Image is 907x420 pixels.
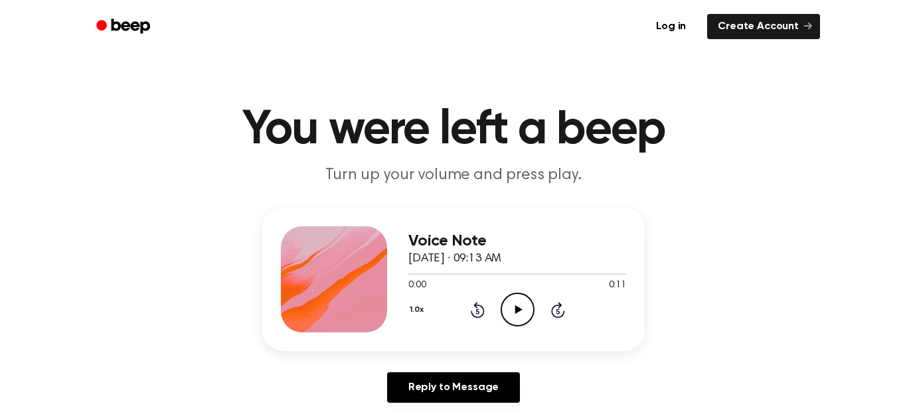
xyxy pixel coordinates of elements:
[643,11,699,42] a: Log in
[199,165,708,186] p: Turn up your volume and press play.
[707,14,820,39] a: Create Account
[408,253,501,265] span: [DATE] · 09:13 AM
[114,106,793,154] h1: You were left a beep
[408,299,428,321] button: 1.0x
[387,372,520,403] a: Reply to Message
[408,232,626,250] h3: Voice Note
[609,279,626,293] span: 0:11
[408,279,426,293] span: 0:00
[87,14,162,40] a: Beep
